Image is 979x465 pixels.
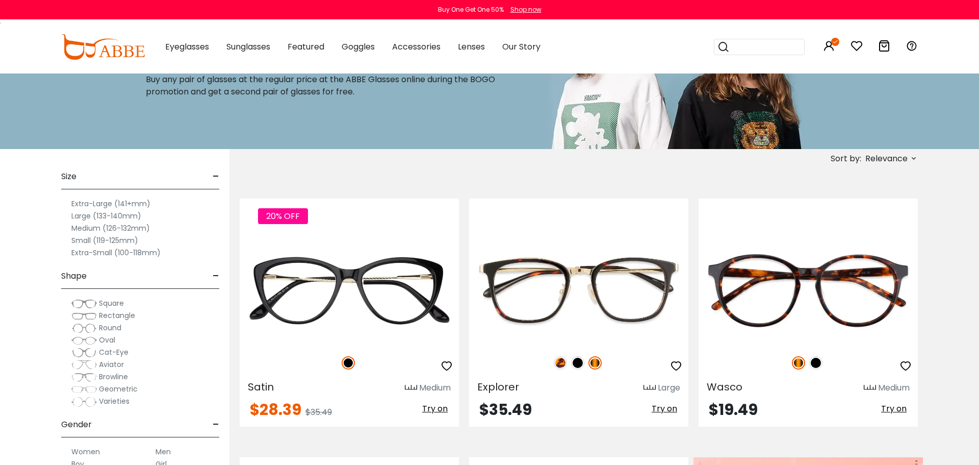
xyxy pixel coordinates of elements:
img: size ruler [864,384,876,392]
button: Try on [878,402,910,415]
img: abbeglasses.com [61,34,145,60]
span: - [213,164,219,189]
span: $19.49 [709,399,758,421]
a: Shop now [505,5,542,14]
label: Small (119-125mm) [71,234,138,247]
span: Wasco [707,380,742,394]
label: Large (133-140mm) [71,210,141,222]
span: Sort by: [831,153,861,164]
img: Geometric.png [71,384,97,395]
div: Buy One Get One 50% [438,5,504,14]
span: Rectangle [99,310,135,321]
span: Sunglasses [226,41,270,53]
span: Relevance [865,150,908,168]
span: Featured [288,41,324,53]
span: Goggles [342,41,375,53]
span: Round [99,323,121,333]
img: Cat-Eye.png [71,348,97,358]
span: Square [99,298,124,308]
img: Oval.png [71,335,97,346]
img: Round.png [71,323,97,333]
span: $35.49 [305,406,332,418]
span: Geometric [99,384,138,394]
span: Shape [61,264,87,288]
label: Men [156,446,171,458]
span: Size [61,164,76,189]
img: Black [809,356,822,370]
label: Extra-Large (141+mm) [71,198,150,210]
span: Try on [422,403,448,414]
div: Large [658,382,680,394]
img: Tortoise [588,356,602,370]
img: size ruler [405,384,417,392]
span: 20% OFF [258,208,308,224]
span: Varieties [99,396,130,406]
span: Browline [99,372,128,382]
span: Try on [881,403,907,414]
span: $35.49 [479,399,532,421]
img: Black [342,356,355,370]
label: Extra-Small (100-118mm) [71,247,161,259]
span: - [213,264,219,288]
div: Medium [419,382,451,394]
span: Gender [61,412,92,437]
img: Rectangle.png [71,311,97,321]
span: Lenses [458,41,485,53]
span: Cat-Eye [99,347,128,357]
img: Tortoise [792,356,805,370]
span: Our Story [502,41,540,53]
label: Medium (126-132mm) [71,222,150,234]
img: Black Satin - Acetate,Metal ,Universal Bridge Fit [240,235,459,345]
img: Black [571,356,584,370]
span: Explorer [477,380,519,394]
img: Leopard [554,356,567,370]
img: Aviator.png [71,360,97,370]
div: Shop now [510,5,542,14]
img: size ruler [643,384,656,392]
span: Accessories [392,41,441,53]
span: Oval [99,335,115,345]
button: Try on [649,402,680,415]
img: Tortoise Wasco - Acetate ,Universal Bridge Fit [699,235,918,345]
button: Try on [419,402,451,415]
span: $28.39 [250,399,301,421]
img: Varieties.png [71,397,97,407]
div: Medium [878,382,910,394]
span: Satin [248,380,274,394]
img: Tortoise Explorer - Metal ,Adjust Nose Pads [469,235,688,345]
img: Browline.png [71,372,97,382]
img: Square.png [71,299,97,309]
span: Try on [652,403,677,414]
span: Eyeglasses [165,41,209,53]
span: Aviator [99,359,124,370]
label: Women [71,446,100,458]
span: - [213,412,219,437]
